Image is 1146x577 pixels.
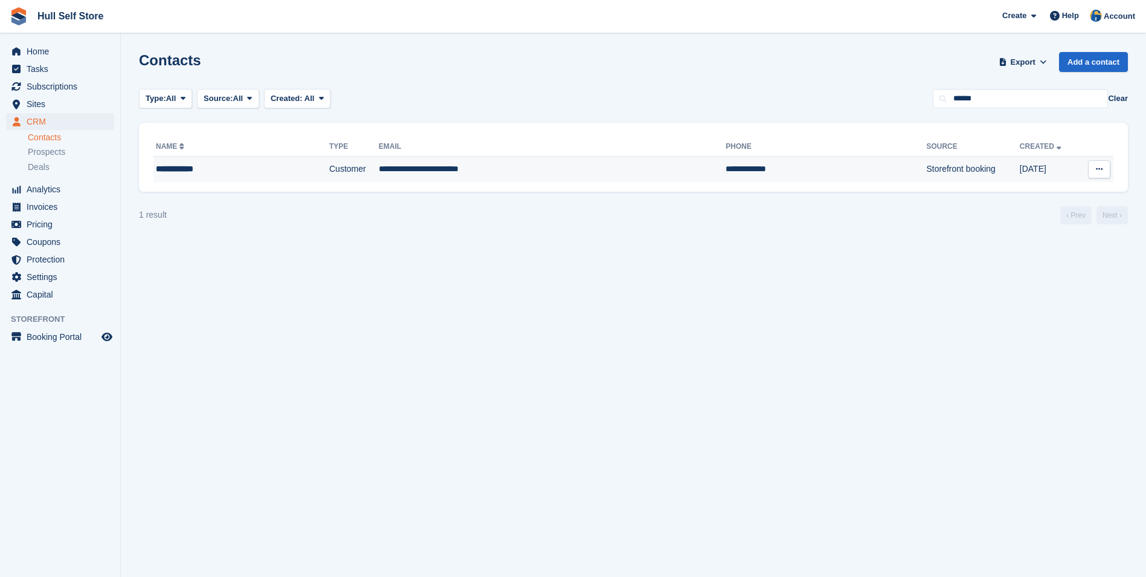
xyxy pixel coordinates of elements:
a: menu [6,43,114,60]
a: menu [6,328,114,345]
h1: Contacts [139,52,201,68]
a: Add a contact [1059,52,1128,72]
td: Customer [329,157,379,182]
span: Booking Portal [27,328,99,345]
a: Contacts [28,132,114,143]
span: CRM [27,113,99,130]
img: Hull Self Store [1090,10,1102,22]
a: menu [6,181,114,198]
th: Phone [726,137,926,157]
span: Settings [27,269,99,285]
a: menu [6,60,114,77]
td: Storefront booking [926,157,1019,182]
a: menu [6,269,114,285]
span: Storefront [11,313,120,325]
td: [DATE] [1020,157,1080,182]
span: Type: [146,93,166,105]
span: All [166,93,176,105]
a: Prospects [28,146,114,158]
span: Pricing [27,216,99,233]
span: Tasks [27,60,99,77]
a: Deals [28,161,114,174]
span: Source: [204,93,233,105]
span: Analytics [27,181,99,198]
a: Hull Self Store [33,6,108,26]
a: Previous [1060,206,1092,224]
span: Subscriptions [27,78,99,95]
div: 1 result [139,209,167,221]
span: Created: [271,94,303,103]
span: Invoices [27,198,99,215]
a: menu [6,198,114,215]
span: All [304,94,315,103]
th: Type [329,137,379,157]
button: Created: All [264,89,330,109]
a: menu [6,113,114,130]
nav: Page [1058,206,1130,224]
a: menu [6,233,114,250]
a: menu [6,286,114,303]
span: Sites [27,96,99,112]
span: Create [1002,10,1026,22]
span: Prospects [28,146,65,158]
span: Capital [27,286,99,303]
a: Preview store [100,330,114,344]
span: Home [27,43,99,60]
span: Export [1011,56,1035,68]
button: Export [996,52,1049,72]
button: Source: All [197,89,259,109]
img: stora-icon-8386f47178a22dfd0bd8f6a31ec36ba5ce8667c1dd55bd0f319d3a0aa187defe.svg [10,7,28,25]
button: Clear [1108,93,1128,105]
th: Source [926,137,1019,157]
span: All [233,93,243,105]
span: Help [1062,10,1079,22]
a: Created [1020,142,1064,151]
a: menu [6,251,114,268]
span: Deals [28,161,50,173]
a: menu [6,78,114,95]
span: Coupons [27,233,99,250]
span: Account [1104,10,1135,22]
span: Protection [27,251,99,268]
th: Email [379,137,726,157]
button: Type: All [139,89,192,109]
a: menu [6,216,114,233]
a: menu [6,96,114,112]
a: Name [156,142,187,151]
a: Next [1096,206,1128,224]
